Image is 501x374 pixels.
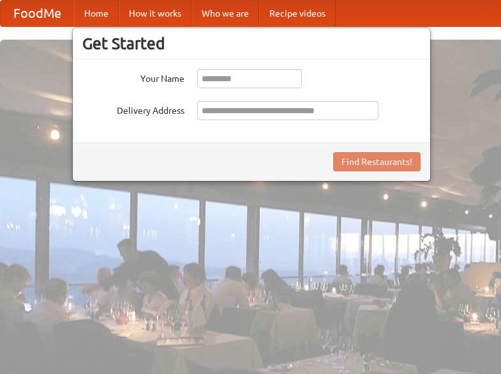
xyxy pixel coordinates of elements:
[74,1,119,26] a: Home
[82,69,184,85] label: Your Name
[333,152,421,171] button: Find Restaurants!
[82,101,184,117] label: Delivery Address
[82,34,421,53] h3: Get Started
[119,1,191,26] a: How it works
[1,1,74,26] a: FoodMe
[191,1,259,26] a: Who we are
[259,1,336,26] a: Recipe videos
